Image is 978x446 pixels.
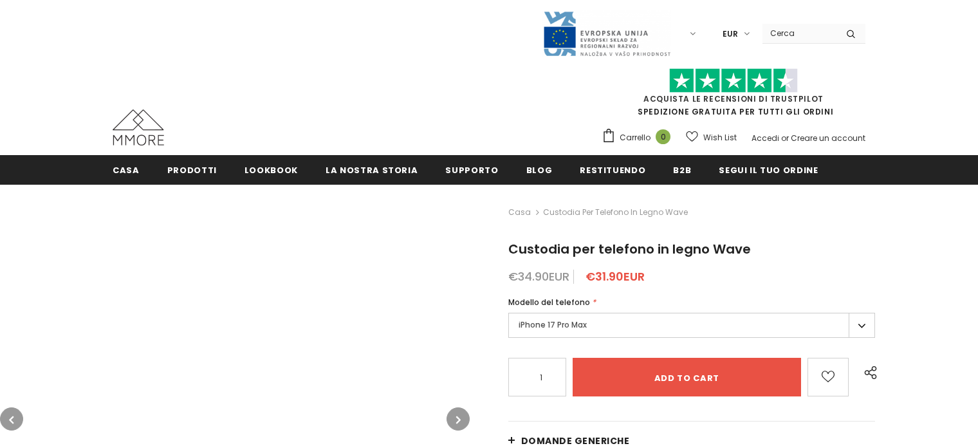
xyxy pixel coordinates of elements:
[781,133,789,144] span: or
[719,155,818,184] a: Segui il tuo ordine
[656,129,670,144] span: 0
[580,155,645,184] a: Restituendo
[445,155,498,184] a: supporto
[526,155,553,184] a: Blog
[673,155,691,184] a: B2B
[762,24,836,42] input: Search Site
[542,10,671,57] img: Javni Razpis
[791,133,865,144] a: Creare un account
[643,93,824,104] a: Acquista le recensioni di TrustPilot
[113,155,140,184] a: Casa
[602,128,677,147] a: Carrello 0
[326,155,418,184] a: La nostra storia
[445,164,498,176] span: supporto
[113,109,164,145] img: Casi MMORE
[508,205,531,220] a: Casa
[543,205,688,220] span: Custodia per telefono in legno Wave
[244,155,298,184] a: Lookbook
[669,68,798,93] img: Fidati di Pilot Stars
[580,164,645,176] span: Restituendo
[526,164,553,176] span: Blog
[602,74,865,117] span: SPEDIZIONE GRATUITA PER TUTTI GLI ORDINI
[113,164,140,176] span: Casa
[703,131,737,144] span: Wish List
[620,131,650,144] span: Carrello
[673,164,691,176] span: B2B
[508,240,751,258] span: Custodia per telefono in legno Wave
[167,155,217,184] a: Prodotti
[508,297,590,308] span: Modello del telefono
[723,28,738,41] span: EUR
[719,164,818,176] span: Segui il tuo ordine
[167,164,217,176] span: Prodotti
[542,28,671,39] a: Javni Razpis
[508,313,875,338] label: iPhone 17 Pro Max
[326,164,418,176] span: La nostra storia
[508,268,569,284] span: €34.90EUR
[244,164,298,176] span: Lookbook
[752,133,779,144] a: Accedi
[573,358,802,396] input: Add to cart
[586,268,645,284] span: €31.90EUR
[686,126,737,149] a: Wish List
